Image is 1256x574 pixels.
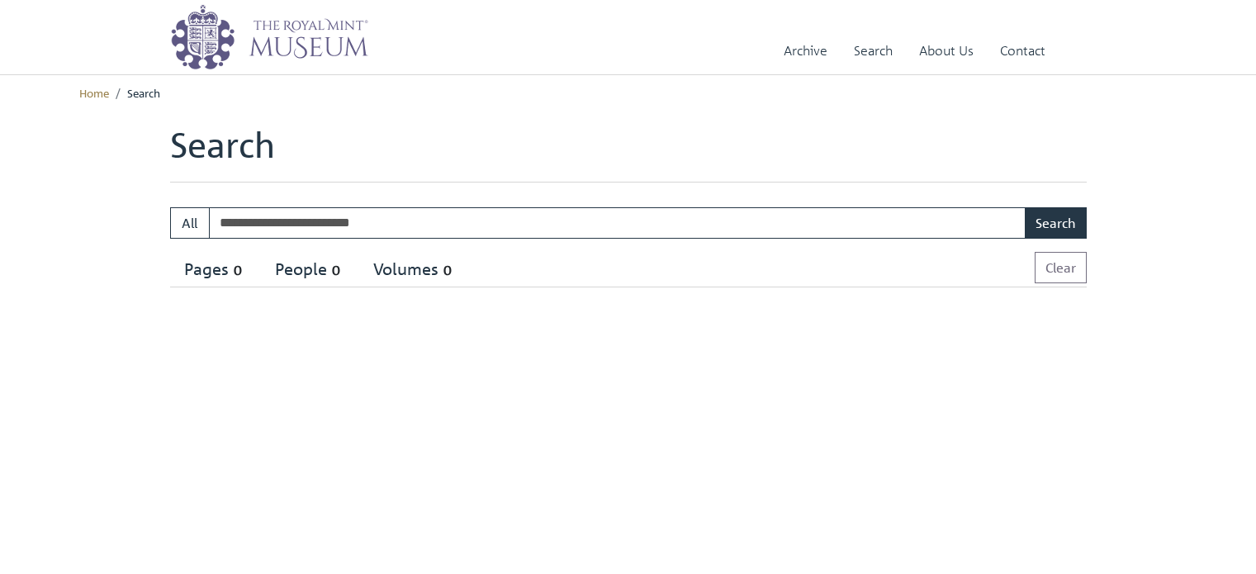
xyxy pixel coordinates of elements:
[784,27,827,74] a: Archive
[209,207,1026,239] input: Enter one or more search terms...
[170,4,368,70] img: logo_wide.png
[1000,27,1045,74] a: Contact
[438,261,457,280] span: 0
[127,85,160,100] span: Search
[1025,207,1087,239] button: Search
[854,27,893,74] a: Search
[229,261,247,280] span: 0
[170,124,1087,182] h1: Search
[170,207,210,239] button: All
[79,85,109,100] a: Home
[373,259,457,280] div: Volumes
[919,27,974,74] a: About Us
[327,261,345,280] span: 0
[184,259,247,280] div: Pages
[275,259,345,280] div: People
[1035,252,1087,283] button: Clear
